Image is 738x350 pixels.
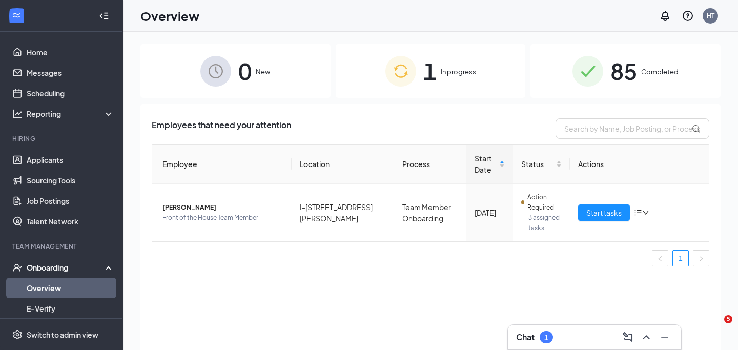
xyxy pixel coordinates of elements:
[27,42,114,63] a: Home
[12,242,112,251] div: Team Management
[27,83,114,104] a: Scheduling
[256,67,270,77] span: New
[27,191,114,211] a: Job Postings
[657,329,673,345] button: Minimize
[698,256,704,262] span: right
[12,134,112,143] div: Hiring
[27,211,114,232] a: Talent Network
[521,158,554,170] span: Status
[394,145,466,184] th: Process
[99,11,109,21] svg: Collapse
[27,63,114,83] a: Messages
[140,7,199,25] h1: Overview
[27,278,114,298] a: Overview
[659,331,671,343] svg: Minimize
[292,145,394,184] th: Location
[693,250,709,266] li: Next Page
[652,250,668,266] li: Previous Page
[634,209,642,217] span: bars
[652,250,668,266] button: left
[513,145,570,184] th: Status
[640,331,652,343] svg: ChevronUp
[12,109,23,119] svg: Analysis
[657,256,663,262] span: left
[570,145,709,184] th: Actions
[475,153,497,175] span: Start Date
[610,53,637,89] span: 85
[703,315,728,340] iframe: Intercom live chat
[682,10,694,22] svg: QuestionInfo
[724,315,732,323] span: 5
[27,298,114,319] a: E-Verify
[672,250,689,266] li: 1
[27,109,115,119] div: Reporting
[527,192,562,213] span: Action Required
[586,207,622,218] span: Start tasks
[27,150,114,170] a: Applicants
[27,330,98,340] div: Switch to admin view
[693,250,709,266] button: right
[622,331,634,343] svg: ComposeMessage
[475,207,505,218] div: [DATE]
[620,329,636,345] button: ComposeMessage
[162,202,283,213] span: [PERSON_NAME]
[441,67,476,77] span: In progress
[673,251,688,266] a: 1
[27,262,106,273] div: Onboarding
[394,184,466,241] td: Team Member Onboarding
[544,333,548,342] div: 1
[152,118,291,139] span: Employees that need your attention
[642,209,649,216] span: down
[707,11,714,20] div: HT
[578,204,630,221] button: Start tasks
[238,53,252,89] span: 0
[12,330,23,340] svg: Settings
[12,262,23,273] svg: UserCheck
[292,184,394,241] td: I-[STREET_ADDRESS][PERSON_NAME]
[27,170,114,191] a: Sourcing Tools
[659,10,671,22] svg: Notifications
[638,329,654,345] button: ChevronUp
[641,67,679,77] span: Completed
[423,53,437,89] span: 1
[11,10,22,20] svg: WorkstreamLogo
[152,145,292,184] th: Employee
[162,213,283,223] span: Front of the House Team Member
[528,213,562,233] span: 3 assigned tasks
[516,332,535,343] h3: Chat
[556,118,709,139] input: Search by Name, Job Posting, or Process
